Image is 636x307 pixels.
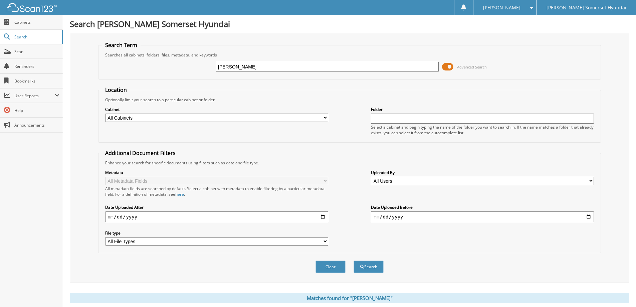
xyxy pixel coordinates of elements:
[105,186,328,197] div: All metadata fields are searched by default. Select a cabinet with metadata to enable filtering b...
[14,78,59,84] span: Bookmarks
[483,6,520,10] span: [PERSON_NAME]
[70,293,629,303] div: Matches found for "[PERSON_NAME]"
[105,170,328,175] label: Metadata
[371,107,594,112] label: Folder
[14,49,59,54] span: Scan
[14,108,59,113] span: Help
[102,97,597,103] div: Optionally limit your search to a particular cabinet or folder
[175,191,184,197] a: here
[315,261,346,273] button: Clear
[14,34,58,40] span: Search
[7,3,57,12] img: scan123-logo-white.svg
[14,93,55,99] span: User Reports
[371,170,594,175] label: Uploaded By
[102,86,130,94] legend: Location
[105,107,328,112] label: Cabinet
[371,204,594,210] label: Date Uploaded Before
[105,230,328,236] label: File type
[70,18,629,29] h1: Search [PERSON_NAME] Somerset Hyundai
[102,160,597,166] div: Enhance your search for specific documents using filters such as date and file type.
[371,211,594,222] input: end
[105,204,328,210] label: Date Uploaded After
[14,63,59,69] span: Reminders
[102,41,141,49] legend: Search Term
[14,122,59,128] span: Announcements
[354,261,384,273] button: Search
[105,211,328,222] input: start
[457,64,487,69] span: Advanced Search
[102,149,179,157] legend: Additional Document Filters
[102,52,597,58] div: Searches all cabinets, folders, files, metadata, and keywords
[547,6,626,10] span: [PERSON_NAME] Somerset Hyundai
[14,19,59,25] span: Cabinets
[371,124,594,136] div: Select a cabinet and begin typing the name of the folder you want to search in. If the name match...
